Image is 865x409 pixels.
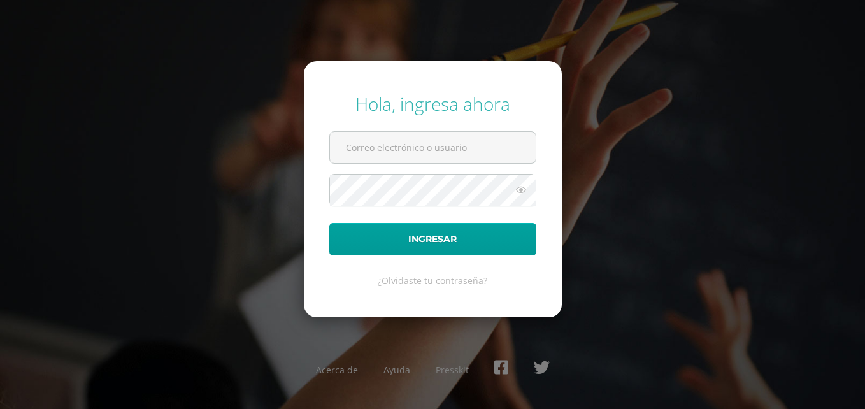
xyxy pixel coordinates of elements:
[316,364,358,376] a: Acerca de
[329,223,536,255] button: Ingresar
[383,364,410,376] a: Ayuda
[330,132,536,163] input: Correo electrónico o usuario
[436,364,469,376] a: Presskit
[329,92,536,116] div: Hola, ingresa ahora
[378,275,487,287] a: ¿Olvidaste tu contraseña?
